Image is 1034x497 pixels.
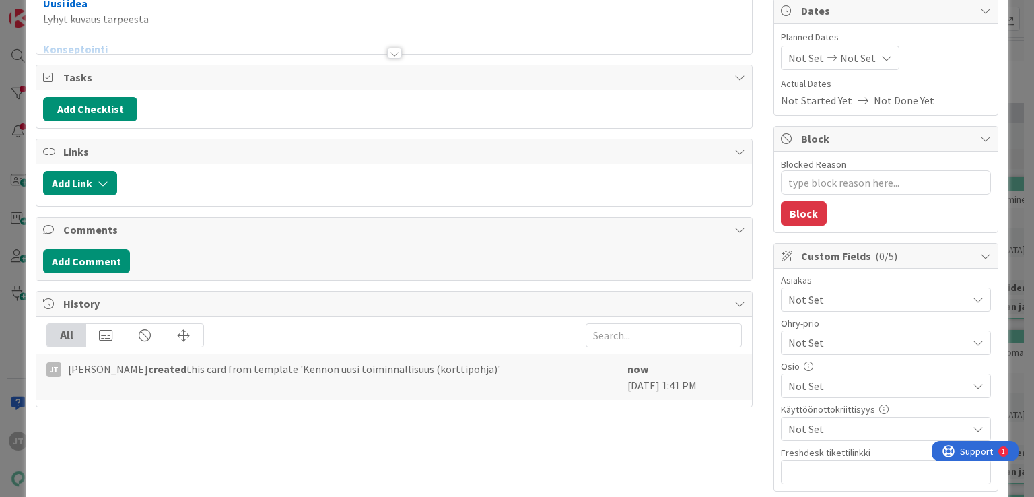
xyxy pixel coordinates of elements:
[43,171,117,195] button: Add Link
[781,448,991,457] div: Freshdesk tikettilinkki
[781,92,852,108] span: Not Started Yet
[63,222,727,238] span: Comments
[46,362,61,377] div: JT
[47,324,86,347] div: All
[801,3,973,19] span: Dates
[627,362,648,376] b: now
[788,378,967,394] span: Not Set
[788,292,967,308] span: Not Set
[70,5,73,16] div: 1
[781,30,991,44] span: Planned Dates
[43,249,130,273] button: Add Comment
[28,2,61,18] span: Support
[788,333,961,352] span: Not Set
[875,249,897,263] span: ( 0/5 )
[801,248,973,264] span: Custom Fields
[781,362,991,371] div: Osio
[68,361,500,377] span: [PERSON_NAME] this card from template 'Kennon uusi toiminnallisuus (korttipohja)'
[43,11,745,27] p: Lyhyt kuvaus tarpeesta
[781,275,991,285] div: Asiakas
[63,69,727,86] span: Tasks
[586,323,742,347] input: Search...
[627,361,742,393] div: [DATE] 1:41 PM
[788,50,824,66] span: Not Set
[781,201,827,226] button: Block
[801,131,973,147] span: Block
[63,143,727,160] span: Links
[840,50,876,66] span: Not Set
[788,421,967,437] span: Not Set
[781,158,846,170] label: Blocked Reason
[781,405,991,414] div: Käyttöönottokriittisyys
[874,92,934,108] span: Not Done Yet
[781,319,991,328] div: Ohry-prio
[781,77,991,91] span: Actual Dates
[63,296,727,312] span: History
[43,97,137,121] button: Add Checklist
[148,362,186,376] b: created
